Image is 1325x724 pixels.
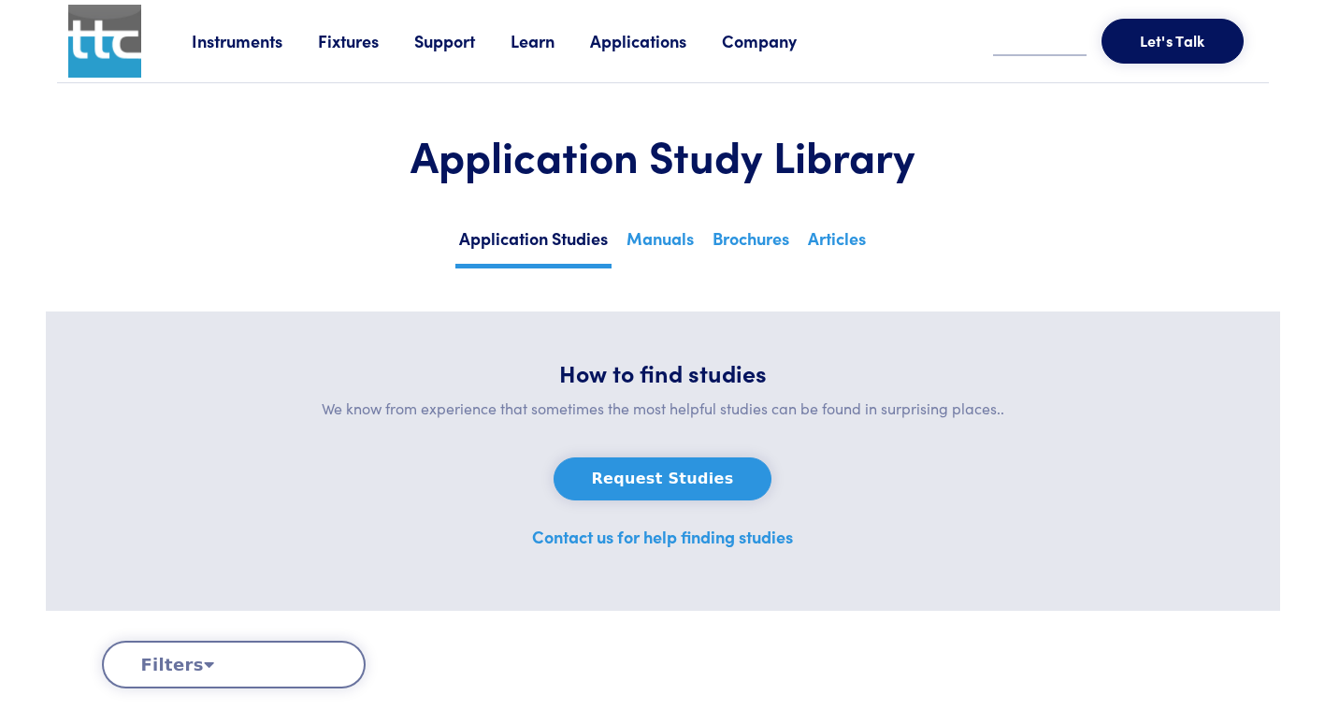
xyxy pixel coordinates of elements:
[318,29,414,52] a: Fixtures
[192,29,318,52] a: Instruments
[455,223,612,268] a: Application Studies
[1102,19,1244,64] button: Let's Talk
[709,223,793,264] a: Brochures
[722,29,832,52] a: Company
[590,29,722,52] a: Applications
[623,223,698,264] a: Manuals
[804,223,870,264] a: Articles
[532,525,793,548] a: Contact us for help finding studies
[68,5,141,78] img: ttc_logo_1x1_v1.0.png
[414,29,511,52] a: Support
[102,128,1224,182] h1: Application Study Library
[102,641,366,688] button: Filters
[511,29,590,52] a: Learn
[91,397,1235,421] p: We know from experience that sometimes the most helpful studies can be found in surprising places..
[554,457,772,500] button: Request Studies
[91,356,1235,389] h5: How to find studies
